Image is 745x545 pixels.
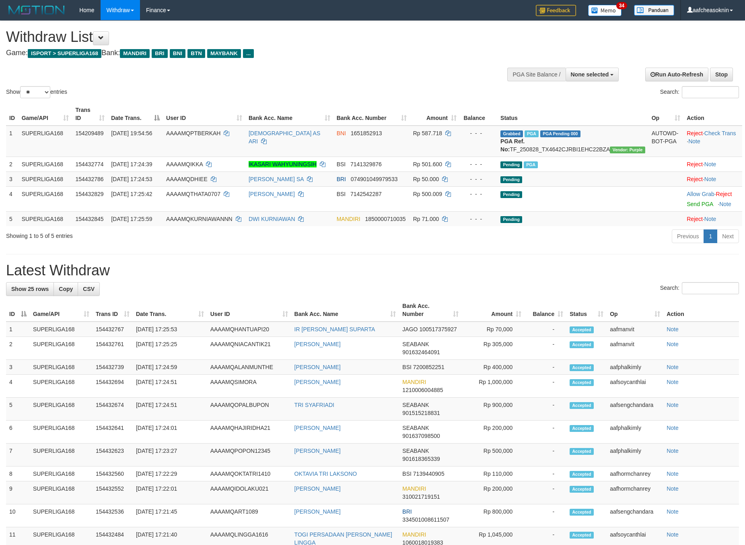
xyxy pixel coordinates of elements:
[645,68,708,81] a: Run Auto-Refresh
[133,375,207,398] td: [DATE] 17:24:51
[30,444,93,467] td: SUPERLIGA168
[462,481,525,504] td: Rp 200,000
[570,364,594,371] span: Accepted
[207,375,291,398] td: AAAAMQSIMORA
[243,49,254,58] span: ...
[607,504,663,527] td: aafsengchandara
[525,299,566,322] th: Balance: activate to sort column ascending
[616,2,627,9] span: 34
[166,130,220,136] span: AAAAMQPTBERKAH
[683,157,742,171] td: ·
[249,161,317,167] a: IKASARI WAHYUNINGSIH
[402,531,426,538] span: MANDIRI
[607,467,663,481] td: aafhormchanrey
[294,425,341,431] a: [PERSON_NAME]
[717,229,739,243] a: Next
[6,337,30,360] td: 2
[570,425,594,432] span: Accepted
[500,138,525,153] b: PGA Ref. No:
[607,299,663,322] th: Op: activate to sort column ascending
[6,49,489,57] h4: Game: Bank:
[166,191,220,197] span: AAAAMQTHATA0707
[54,282,78,296] a: Copy
[294,364,341,370] a: [PERSON_NAME]
[667,485,679,492] a: Note
[462,299,525,322] th: Amount: activate to sort column ascending
[402,402,429,408] span: SEABANK
[571,71,609,78] span: None selected
[207,504,291,527] td: AAAAMQART1089
[166,216,233,222] span: AAAAMQKURNIAWANNN
[111,191,152,197] span: [DATE] 17:25:42
[133,467,207,481] td: [DATE] 17:22:29
[6,375,30,398] td: 4
[333,103,410,126] th: Bank Acc. Number: activate to sort column ascending
[337,216,360,222] span: MANDIRI
[6,126,19,157] td: 1
[667,531,679,538] a: Note
[570,486,594,493] span: Accepted
[6,481,30,504] td: 9
[207,337,291,360] td: AAAAMQNIACANTIK21
[463,129,494,137] div: - - -
[402,516,449,523] span: Copy 334501008611507 to clipboard
[660,282,739,294] label: Search:
[402,349,440,355] span: Copy 901632464091 to clipboard
[648,126,684,157] td: AUTOWD-BOT-PGA
[570,509,594,516] span: Accepted
[337,161,346,167] span: BSI
[667,471,679,477] a: Note
[249,130,320,145] a: [DEMOGRAPHIC_DATA] AS ARI
[607,375,663,398] td: aafsoycanthlai
[402,485,426,492] span: MANDIRI
[462,504,525,527] td: Rp 800,000
[500,216,522,223] span: Pending
[683,186,742,211] td: ·
[682,86,739,98] input: Search:
[413,130,442,136] span: Rp 587.718
[19,211,72,226] td: SUPERLIGA168
[525,375,566,398] td: -
[413,161,442,167] span: Rp 501.600
[207,444,291,467] td: AAAAMQPOPON12345
[500,130,523,137] span: Grabbed
[6,467,30,481] td: 8
[111,216,152,222] span: [DATE] 17:25:59
[704,229,717,243] a: 1
[93,299,133,322] th: Trans ID: activate to sort column ascending
[462,375,525,398] td: Rp 1,000,000
[667,508,679,515] a: Note
[30,421,93,444] td: SUPERLIGA168
[11,286,49,292] span: Show 25 rows
[6,171,19,186] td: 3
[30,504,93,527] td: SUPERLIGA168
[120,49,150,58] span: MANDIRI
[667,341,679,347] a: Note
[462,337,525,360] td: Rp 305,000
[75,176,103,182] span: 154432786
[402,508,412,515] span: BRI
[413,471,445,477] span: Copy 7139440905 to clipboard
[402,341,429,347] span: SEABANK
[133,504,207,527] td: [DATE] 17:21:45
[704,216,716,222] a: Note
[667,448,679,454] a: Note
[570,448,594,455] span: Accepted
[75,191,103,197] span: 154432829
[463,215,494,223] div: - - -
[75,130,103,136] span: 154209489
[463,190,494,198] div: - - -
[6,29,489,45] h1: Withdraw List
[6,398,30,421] td: 5
[6,229,305,240] div: Showing 1 to 5 of 5 entries
[719,201,731,207] a: Note
[30,299,93,322] th: Game/API: activate to sort column ascending
[93,444,133,467] td: 154432623
[607,481,663,504] td: aafhormchanrey
[93,322,133,337] td: 154432767
[30,322,93,337] td: SUPERLIGA168
[133,360,207,375] td: [DATE] 17:24:59
[294,448,341,454] a: [PERSON_NAME]
[402,425,429,431] span: SEABANK
[30,481,93,504] td: SUPERLIGA168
